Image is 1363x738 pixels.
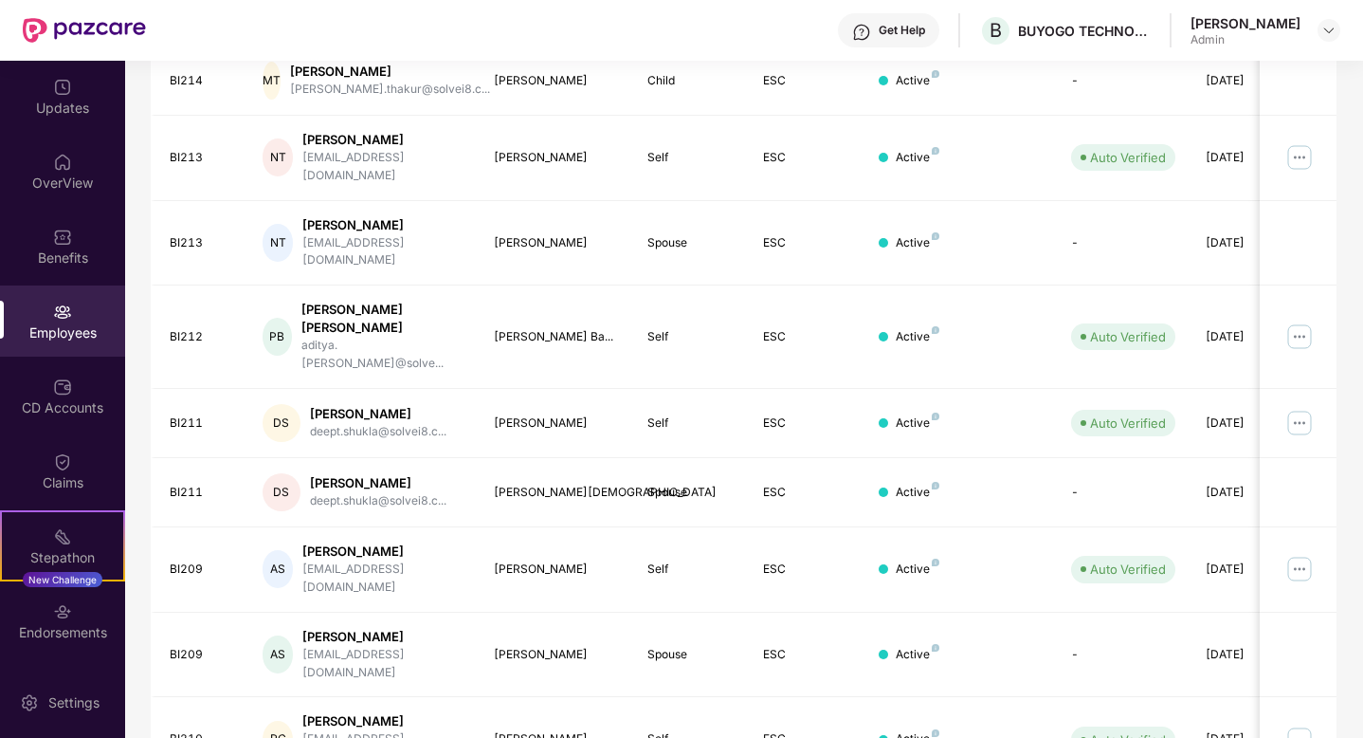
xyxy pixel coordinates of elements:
[53,602,72,621] img: svg+xml;base64,PHN2ZyBpZD0iRW5kb3JzZW1lbnRzIiB4bWxucz0iaHR0cDovL3d3dy53My5vcmcvMjAwMC9zdmciIHdpZH...
[1206,72,1291,90] div: [DATE]
[1056,613,1190,698] td: -
[896,328,939,346] div: Active
[647,234,733,252] div: Spouse
[763,415,848,433] div: ESC
[53,452,72,471] img: svg+xml;base64,PHN2ZyBpZD0iQ2xhaW0iIHhtbG5zPSJodHRwOi8vd3d3LnczLm9yZy8yMDAwL3N2ZyIgd2lkdGg9IjIwIi...
[23,18,146,43] img: New Pazcare Logo
[647,646,733,664] div: Spouse
[932,147,939,155] img: svg+xml;base64,PHN2ZyB4bWxucz0iaHR0cDovL3d3dy53My5vcmcvMjAwMC9zdmciIHdpZHRoPSI4IiBoZWlnaHQ9IjgiIH...
[53,153,72,172] img: svg+xml;base64,PHN2ZyBpZD0iSG9tZSIgeG1sbnM9Imh0dHA6Ly93d3cudzMub3JnLzIwMDAvc3ZnIiB3aWR0aD0iMjAiIG...
[932,644,939,652] img: svg+xml;base64,PHN2ZyB4bWxucz0iaHR0cDovL3d3dy53My5vcmcvMjAwMC9zdmciIHdpZHRoPSI4IiBoZWlnaHQ9IjgiIH...
[1206,234,1291,252] div: [DATE]
[763,328,848,346] div: ESC
[647,561,733,579] div: Self
[302,543,463,561] div: [PERSON_NAME]
[53,303,72,322] img: svg+xml;base64,PHN2ZyBpZD0iRW1wbG95ZWVzIiB4bWxucz0iaHR0cDovL3d3dy53My5vcmcvMjAwMC9zdmciIHdpZHRoPS...
[647,328,733,346] div: Self
[896,234,939,252] div: Active
[1206,328,1291,346] div: [DATE]
[23,572,102,587] div: New Challenge
[1056,46,1190,116] td: -
[170,561,232,579] div: BI209
[932,232,939,240] img: svg+xml;base64,PHN2ZyB4bWxucz0iaHR0cDovL3d3dy53My5vcmcvMjAwMC9zdmciIHdpZHRoPSI4IiBoZWlnaHQ9IjgiIH...
[170,72,232,90] div: BI214
[53,527,72,546] img: svg+xml;base64,PHN2ZyB4bWxucz0iaHR0cDovL3d3dy53My5vcmcvMjAwMC9zdmciIHdpZHRoPSIyMSIgaGVpZ2h0PSIyMC...
[263,636,294,673] div: AS
[494,561,618,579] div: [PERSON_NAME]
[932,70,939,78] img: svg+xml;base64,PHN2ZyB4bWxucz0iaHR0cDovL3d3dy53My5vcmcvMjAwMC9zdmciIHdpZHRoPSI4IiBoZWlnaHQ9IjgiIH...
[763,646,848,664] div: ESC
[1206,484,1291,502] div: [DATE]
[302,149,463,185] div: [EMAIL_ADDRESS][DOMAIN_NAME]
[763,484,848,502] div: ESC
[896,149,939,167] div: Active
[263,224,294,262] div: NT
[1206,415,1291,433] div: [DATE]
[53,378,72,397] img: svg+xml;base64,PHN2ZyBpZD0iQ0RfQWNjb3VudHMiIGRhdGEtbmFtZT0iQ0QgQWNjb3VudHMiIHhtbG5zPSJodHRwOi8vd3...
[1206,149,1291,167] div: [DATE]
[879,23,925,38] div: Get Help
[763,234,848,252] div: ESC
[263,318,292,356] div: PB
[647,484,733,502] div: Spouse
[20,693,39,712] img: svg+xml;base64,PHN2ZyBpZD0iU2V0dGluZy0yMHgyMCIgeG1sbnM9Imh0dHA6Ly93d3cudzMub3JnLzIwMDAvc3ZnIiB3aW...
[1284,142,1315,173] img: manageButton
[647,149,733,167] div: Self
[170,484,232,502] div: BI211
[290,63,490,81] div: [PERSON_NAME]
[263,62,281,100] div: MT
[2,548,123,567] div: Stepathon
[1090,560,1166,579] div: Auto Verified
[302,712,463,730] div: [PERSON_NAME]
[263,473,300,511] div: DS
[896,484,939,502] div: Active
[290,81,490,99] div: [PERSON_NAME].thakur@solvei8.c...
[53,78,72,97] img: svg+xml;base64,PHN2ZyBpZD0iVXBkYXRlZCIgeG1sbnM9Imh0dHA6Ly93d3cudzMub3JnLzIwMDAvc3ZnIiB3aWR0aD0iMj...
[170,646,232,664] div: BI209
[494,415,618,433] div: [PERSON_NAME]
[896,646,939,664] div: Active
[263,550,294,588] div: AS
[763,561,848,579] div: ESC
[932,482,939,489] img: svg+xml;base64,PHN2ZyB4bWxucz0iaHR0cDovL3d3dy53My5vcmcvMjAwMC9zdmciIHdpZHRoPSI4IiBoZWlnaHQ9IjgiIH...
[1321,23,1336,38] img: svg+xml;base64,PHN2ZyBpZD0iRHJvcGRvd24tMzJ4MzIiIHhtbG5zPSJodHRwOi8vd3d3LnczLm9yZy8yMDAwL3N2ZyIgd2...
[1090,414,1166,433] div: Auto Verified
[170,415,232,433] div: BI211
[310,492,446,510] div: deept.shukla@solvei8.c...
[1090,327,1166,346] div: Auto Verified
[1190,32,1300,47] div: Admin
[494,646,618,664] div: [PERSON_NAME]
[310,405,446,423] div: [PERSON_NAME]
[647,72,733,90] div: Child
[170,328,232,346] div: BI212
[932,559,939,566] img: svg+xml;base64,PHN2ZyB4bWxucz0iaHR0cDovL3d3dy53My5vcmcvMjAwMC9zdmciIHdpZHRoPSI4IiBoZWlnaHQ9IjgiIH...
[852,23,871,42] img: svg+xml;base64,PHN2ZyBpZD0iSGVscC0zMngzMiIgeG1sbnM9Imh0dHA6Ly93d3cudzMub3JnLzIwMDAvc3ZnIiB3aWR0aD...
[494,234,618,252] div: [PERSON_NAME]
[932,326,939,334] img: svg+xml;base64,PHN2ZyB4bWxucz0iaHR0cDovL3d3dy53My5vcmcvMjAwMC9zdmciIHdpZHRoPSI4IiBoZWlnaHQ9IjgiIH...
[1056,201,1190,286] td: -
[301,301,463,337] div: [PERSON_NAME] [PERSON_NAME]
[302,131,463,149] div: [PERSON_NAME]
[1284,408,1315,438] img: manageButton
[302,216,463,234] div: [PERSON_NAME]
[1284,554,1315,584] img: manageButton
[494,149,618,167] div: [PERSON_NAME]
[310,474,446,492] div: [PERSON_NAME]
[263,138,294,176] div: NT
[896,561,939,579] div: Active
[310,423,446,441] div: deept.shukla@solvei8.c...
[763,149,848,167] div: ESC
[302,628,463,646] div: [PERSON_NAME]
[1018,22,1151,40] div: BUYOGO TECHNOLOGIES INDIA PRIVATE LIMITED
[263,404,300,442] div: DS
[302,561,463,597] div: [EMAIL_ADDRESS][DOMAIN_NAME]
[302,234,463,270] div: [EMAIL_ADDRESS][DOMAIN_NAME]
[170,234,232,252] div: BI213
[1284,322,1315,352] img: manageButton
[494,72,618,90] div: [PERSON_NAME]
[494,484,618,502] div: [PERSON_NAME][DEMOGRAPHIC_DATA]
[1056,458,1190,527] td: -
[932,729,939,737] img: svg+xml;base64,PHN2ZyB4bWxucz0iaHR0cDovL3d3dy53My5vcmcvMjAwMC9zdmciIHdpZHRoPSI4IiBoZWlnaHQ9IjgiIH...
[1090,148,1166,167] div: Auto Verified
[932,413,939,420] img: svg+xml;base64,PHN2ZyB4bWxucz0iaHR0cDovL3d3dy53My5vcmcvMjAwMC9zdmciIHdpZHRoPSI4IiBoZWlnaHQ9IjgiIH...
